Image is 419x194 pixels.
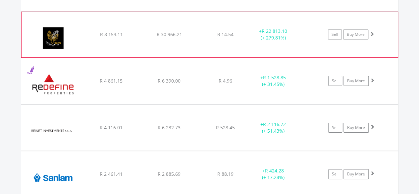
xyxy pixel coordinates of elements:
[343,123,369,133] a: Buy More
[100,171,123,177] span: R 2 461.41
[343,30,368,39] a: Buy More
[263,121,286,127] span: R 2 116.72
[343,169,369,179] a: Buy More
[248,167,298,181] div: + (+ 17.24%)
[25,113,81,149] img: EQU.ZA.RNI.png
[263,74,286,81] span: R 1 528.85
[158,171,181,177] span: R 2 885.69
[217,171,234,177] span: R 88.19
[219,78,232,84] span: R 4.96
[343,76,369,86] a: Buy More
[248,74,298,88] div: + (+ 31.45%)
[248,28,298,41] div: + (+ 279.81%)
[100,124,123,131] span: R 4 116.01
[265,167,284,174] span: R 424.28
[158,78,181,84] span: R 6 390.00
[216,124,235,131] span: R 528.45
[25,20,82,56] img: EQU.ZA.PAN.png
[158,124,181,131] span: R 6 232.73
[328,30,342,39] a: Sell
[25,66,81,102] img: EQU.ZA.RDF.png
[100,78,123,84] span: R 4 861.15
[248,121,298,134] div: + (+ 51.43%)
[156,31,182,37] span: R 30 966.21
[328,76,342,86] a: Sell
[328,123,342,133] a: Sell
[217,31,234,37] span: R 14.54
[100,31,123,37] span: R 8 153.11
[328,169,342,179] a: Sell
[262,28,287,34] span: R 22 813.10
